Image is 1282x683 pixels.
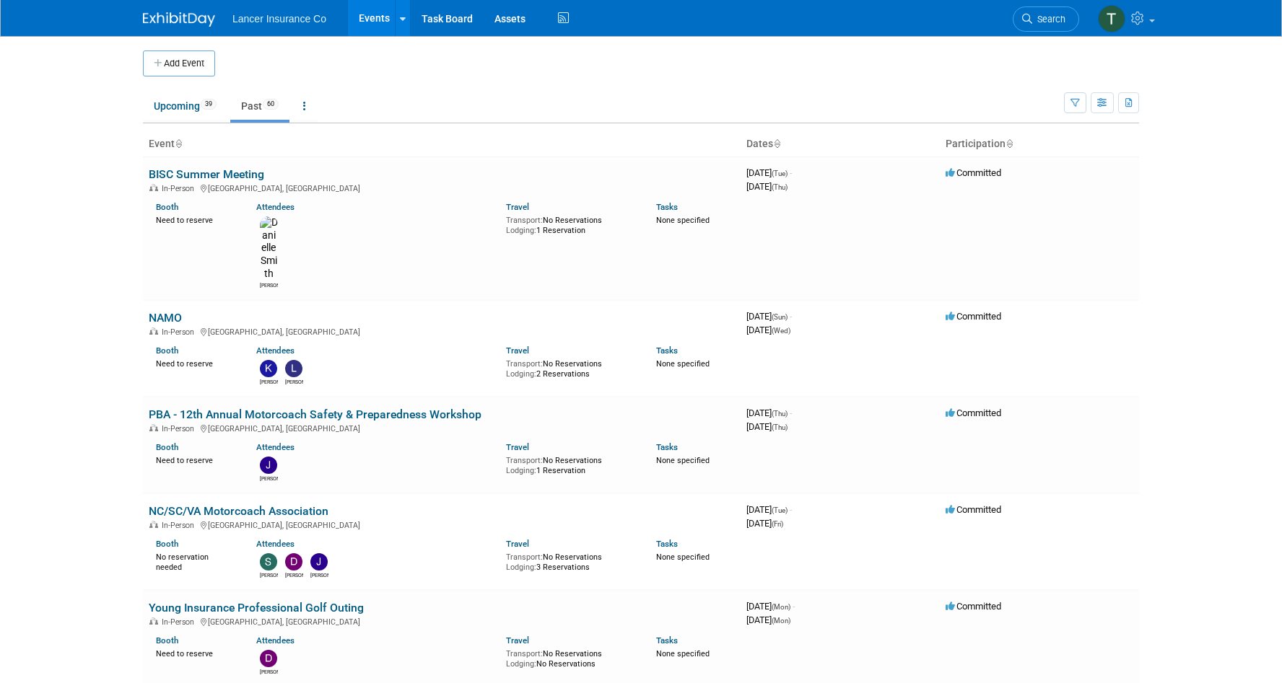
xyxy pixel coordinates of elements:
a: Past60 [230,92,289,120]
a: Search [1013,6,1079,32]
span: Transport: [506,359,543,369]
a: Tasks [656,635,678,645]
a: Attendees [256,539,295,549]
span: In-Person [162,184,199,193]
div: Dennis Kelly [285,570,303,579]
span: Transport: [506,552,543,562]
img: In-Person Event [149,617,158,625]
div: [GEOGRAPHIC_DATA], [GEOGRAPHIC_DATA] [149,422,735,433]
span: Committed [946,407,1001,418]
a: BISC Summer Meeting [149,167,264,181]
div: No Reservations 1 Reservation [506,213,635,235]
span: 60 [263,99,279,110]
span: Lodging: [506,226,536,235]
span: - [793,601,795,612]
span: (Mon) [772,603,790,611]
a: Attendees [256,635,295,645]
img: ExhibitDay [143,12,215,27]
span: None specified [656,359,710,369]
span: (Thu) [772,183,788,191]
span: (Thu) [772,423,788,431]
span: None specified [656,456,710,465]
img: Dennis Kelly [260,650,277,667]
span: Lodging: [506,466,536,475]
span: (Wed) [772,327,790,335]
span: (Tue) [772,506,788,514]
span: In-Person [162,617,199,627]
a: Attendees [256,442,295,452]
a: Travel [506,345,529,356]
a: Attendees [256,345,295,356]
img: In-Person Event [149,521,158,528]
div: [GEOGRAPHIC_DATA], [GEOGRAPHIC_DATA] [149,325,735,337]
img: Danielle Smith [260,216,278,281]
span: [DATE] [746,504,792,515]
div: Jeff Marley [310,570,328,579]
a: Travel [506,442,529,452]
th: Dates [741,132,940,157]
div: [GEOGRAPHIC_DATA], [GEOGRAPHIC_DATA] [149,615,735,627]
span: (Tue) [772,169,788,177]
div: Need to reserve [156,646,235,659]
img: John Burgan [260,457,277,474]
div: Steven O'Shea [260,570,278,579]
img: Leslie Neverson-Drake [285,360,302,377]
div: No Reservations 2 Reservations [506,356,635,379]
a: Booth [156,635,178,645]
img: In-Person Event [149,327,158,335]
span: None specified [656,216,710,225]
span: Search [1032,14,1065,25]
span: [DATE] [746,614,790,625]
span: - [790,167,792,178]
span: Transport: [506,456,543,465]
span: Lodging: [506,563,536,572]
span: (Sun) [772,313,788,321]
div: Need to reserve [156,356,235,369]
a: Tasks [656,345,678,356]
span: None specified [656,552,710,562]
div: John Burgan [260,474,278,482]
div: Kimberlee Bissegger [260,377,278,386]
a: NC/SC/VA Motorcoach Association [149,504,328,518]
th: Participation [940,132,1139,157]
div: Leslie Neverson-Drake [285,377,303,386]
a: NAMO [149,311,182,325]
a: PBA - 12th Annual Motorcoach Safety & Preparedness Workshop [149,407,481,421]
span: (Fri) [772,520,783,528]
a: Booth [156,345,178,356]
div: Dennis Kelly [260,667,278,676]
span: In-Person [162,424,199,433]
div: Need to reserve [156,453,235,466]
span: [DATE] [746,421,788,432]
span: 39 [201,99,217,110]
div: No Reservations 3 Reservations [506,550,635,572]
a: Booth [156,202,178,212]
a: Sort by Participation Type [1006,138,1013,149]
div: [GEOGRAPHIC_DATA], [GEOGRAPHIC_DATA] [149,182,735,193]
span: In-Person [162,521,199,530]
span: Transport: [506,649,543,658]
a: Tasks [656,539,678,549]
a: Travel [506,202,529,212]
span: Committed [946,167,1001,178]
span: [DATE] [746,518,783,529]
span: Committed [946,504,1001,515]
img: In-Person Event [149,184,158,191]
span: Lodging: [506,659,536,669]
img: In-Person Event [149,424,158,431]
a: Booth [156,442,178,452]
span: [DATE] [746,181,788,192]
a: Sort by Start Date [773,138,780,149]
span: [DATE] [746,167,792,178]
div: No Reservations No Reservations [506,646,635,669]
span: Lodging: [506,369,536,379]
img: Steven O'Shea [260,553,277,570]
span: Transport: [506,216,543,225]
span: [DATE] [746,601,795,612]
a: Sort by Event Name [175,138,182,149]
span: Committed [946,311,1001,322]
div: No reservation needed [156,550,235,572]
span: - [790,311,792,322]
img: Jeff Marley [310,553,328,570]
span: None specified [656,649,710,658]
